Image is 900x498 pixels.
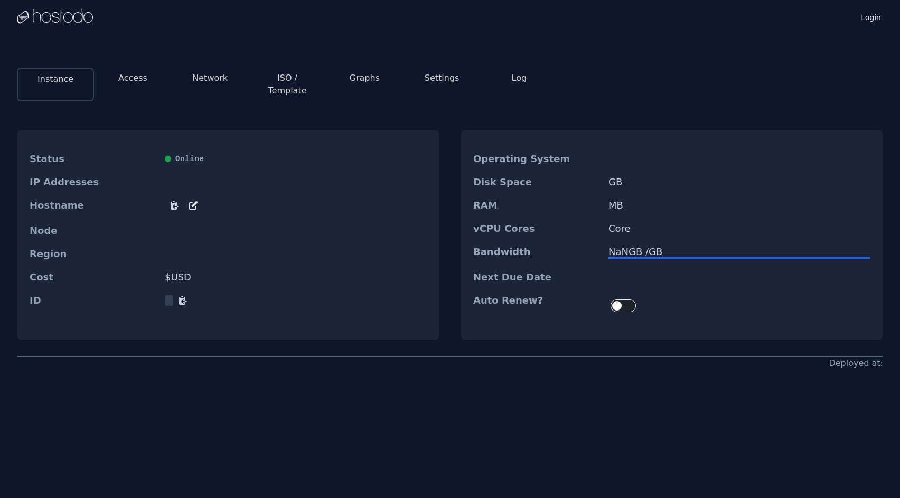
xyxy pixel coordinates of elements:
dt: Status [30,154,156,164]
button: Graphs [350,72,380,84]
dd: Core [608,223,870,234]
dt: Disk Space [473,177,600,187]
button: ISO / Template [257,72,317,97]
dt: Next Due Date [473,272,600,283]
dt: Bandwidth [473,247,600,259]
button: Network [192,72,228,84]
button: Settings [425,72,460,84]
dt: Operating System [473,154,600,164]
dd: $ USD [165,272,427,283]
dt: Node [30,225,156,236]
dt: Auto Renew? [473,295,600,316]
dt: IP Addresses [30,177,156,187]
div: Online [165,154,427,164]
dt: RAM [473,200,600,211]
div: Deployed at: [829,357,883,370]
dt: ID [30,295,156,306]
button: Log [512,72,527,84]
dt: Hostname [30,200,156,213]
button: Instance [37,73,73,86]
div: NaN GB / GB [608,247,870,257]
a: Login [859,10,883,23]
img: Logo [17,9,93,25]
dt: Region [30,249,156,259]
dt: vCPU Cores [473,223,600,234]
dd: MB [608,200,870,211]
button: Access [118,72,147,84]
dd: GB [608,177,870,187]
dt: Cost [30,272,156,283]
